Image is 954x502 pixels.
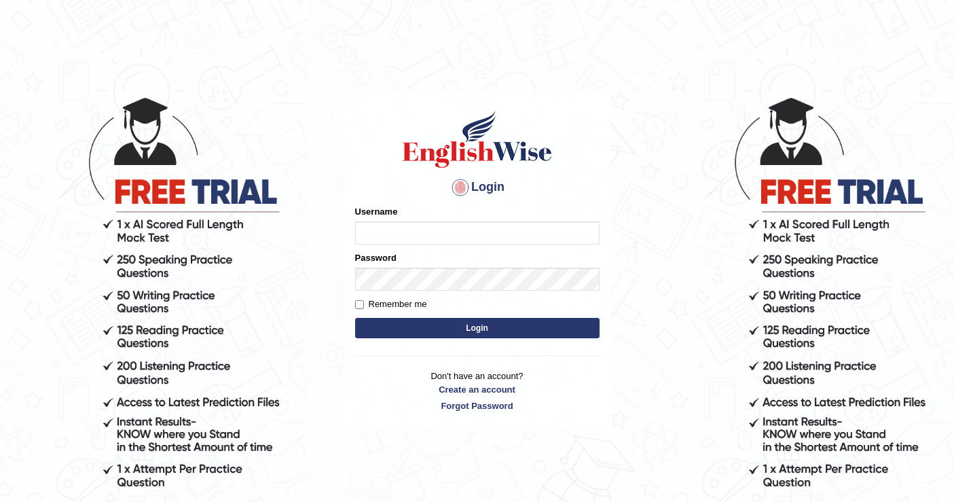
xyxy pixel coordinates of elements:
label: Username [355,205,398,218]
label: Remember me [355,298,427,311]
button: Login [355,318,600,338]
img: Logo of English Wise sign in for intelligent practice with AI [400,109,555,170]
a: Create an account [355,383,600,396]
label: Password [355,251,397,264]
a: Forgot Password [355,399,600,412]
p: Don't have an account? [355,370,600,412]
input: Remember me [355,300,364,309]
h4: Login [355,177,600,198]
